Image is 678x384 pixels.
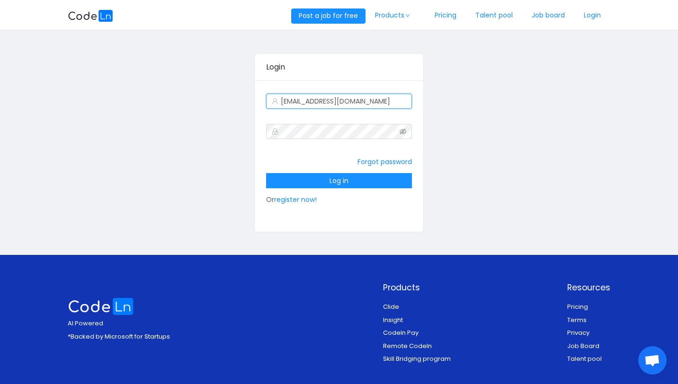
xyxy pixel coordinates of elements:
[272,128,278,135] i: icon: lock
[291,11,366,20] a: Post a job for free
[383,302,399,311] a: Clide
[383,341,432,350] a: Remote Codeln
[266,54,412,80] div: Login
[68,10,113,22] img: logobg.f302741d.svg
[272,98,278,105] i: icon: user
[68,298,134,315] img: logo
[266,176,412,204] span: Or
[567,302,588,311] a: Pricing
[291,9,366,24] button: Post a job for free
[567,341,599,350] a: Job Board
[405,13,410,18] i: icon: down
[266,173,412,188] button: Log in
[68,319,103,328] span: AI Powered
[567,315,587,324] a: Terms
[383,281,451,294] p: Products
[383,354,451,363] a: Skill Bridging program
[638,346,667,375] div: Ouvrir le chat
[357,157,412,166] a: Forgot password
[567,281,610,294] p: Resources
[383,328,419,337] a: Codeln Pay
[567,354,602,363] a: Talent pool
[567,328,589,337] a: Privacy
[383,315,403,324] a: Insight
[266,94,412,109] input: Email
[400,128,406,135] i: icon: eye-invisible
[68,332,170,341] p: *Backed by Microsoft for Startups
[274,195,317,204] a: register now!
